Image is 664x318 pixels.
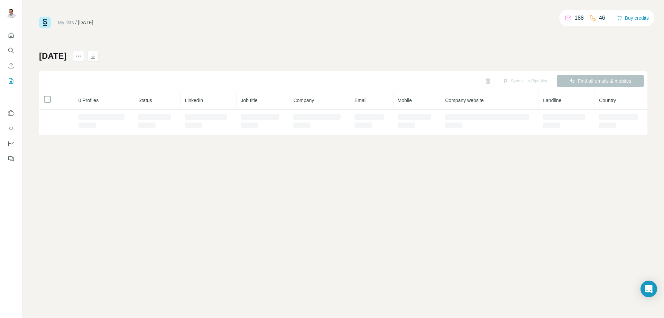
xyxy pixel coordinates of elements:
a: My lists [58,20,74,25]
span: Country [599,98,616,103]
button: Enrich CSV [6,60,17,72]
div: Open Intercom Messenger [640,281,657,297]
div: [DATE] [78,19,93,26]
p: 188 [574,14,584,22]
h1: [DATE] [39,51,67,62]
span: Landline [543,98,561,103]
span: Company website [445,98,483,103]
button: Dashboard [6,137,17,150]
span: Status [138,98,152,103]
button: Buy credits [617,13,649,23]
span: LinkedIn [185,98,203,103]
span: Email [354,98,367,103]
li: / [75,19,77,26]
button: Search [6,44,17,57]
img: Surfe Logo [39,17,51,28]
button: Use Surfe API [6,122,17,135]
button: actions [73,51,84,62]
span: Mobile [398,98,412,103]
button: Quick start [6,29,17,42]
button: Feedback [6,153,17,165]
button: Use Surfe on LinkedIn [6,107,17,119]
span: Company [293,98,314,103]
img: Avatar [6,7,17,18]
button: My lists [6,75,17,87]
span: Job title [241,98,257,103]
span: 0 Profiles [79,98,99,103]
p: 46 [599,14,605,22]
